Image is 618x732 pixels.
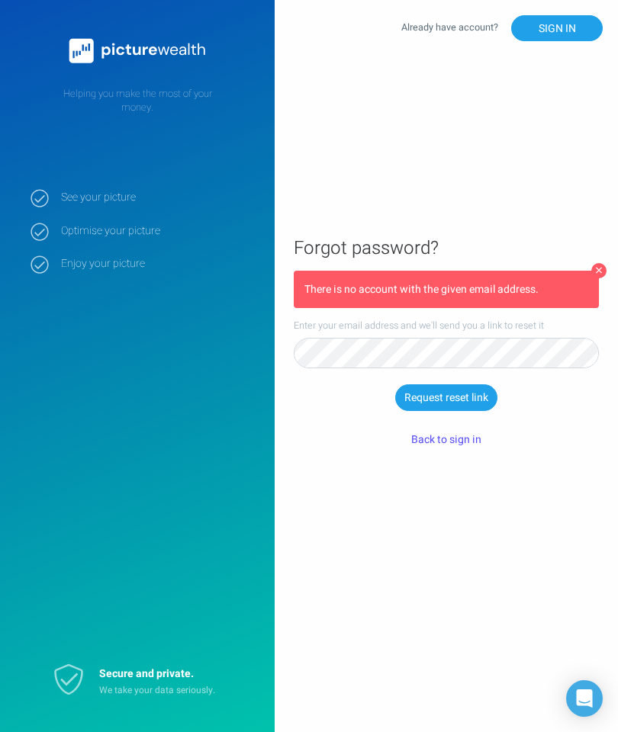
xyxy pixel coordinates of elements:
[566,680,603,717] div: Open Intercom Messenger
[294,236,599,260] h1: Forgot password?
[511,15,603,41] button: SIGN IN
[294,319,599,332] label: Enter your email address and we'll send you a link to reset it
[31,87,244,114] p: Helping you make the most of your money.
[99,666,194,682] strong: Secure and private.
[61,224,252,238] strong: Optimise your picture
[401,427,492,453] button: Back to sign in
[99,684,237,697] p: We take your data seriously.
[395,384,497,410] button: Request reset link
[61,30,214,72] img: PictureWealth
[401,15,603,41] div: Already have account?
[61,257,252,271] strong: Enjoy your picture
[304,281,588,297] div: There is no account with the given email address.
[61,191,252,204] strong: See your picture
